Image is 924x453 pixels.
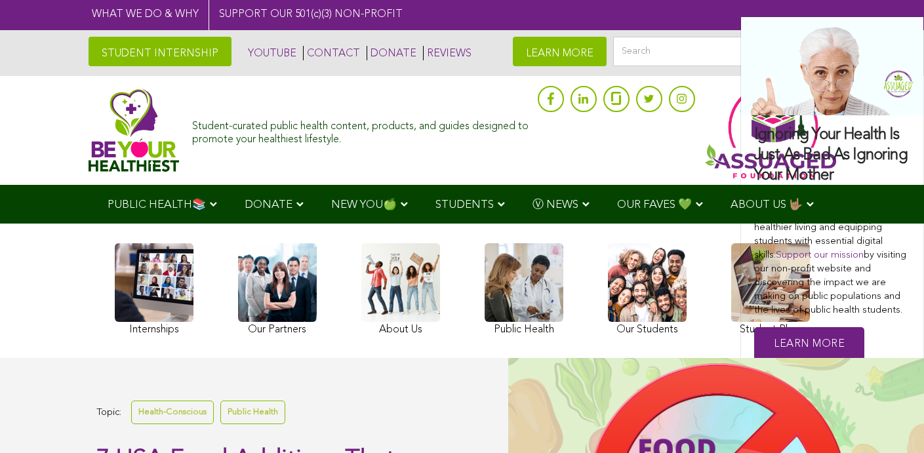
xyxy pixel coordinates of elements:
iframe: Chat Widget [858,390,924,453]
a: CONTACT [303,46,360,60]
span: OUR FAVES 💚 [617,199,692,210]
div: Student-curated public health content, products, and guides designed to promote your healthiest l... [192,114,531,146]
a: REVIEWS [423,46,472,60]
a: Learn More [754,327,864,362]
img: glassdoor [611,92,620,105]
input: Search [613,37,836,66]
span: PUBLIC HEALTH📚 [108,199,206,210]
span: Ⓥ NEWS [532,199,578,210]
a: STUDENT INTERNSHIP [89,37,231,66]
div: Navigation Menu [89,185,836,224]
span: NEW YOU🍏 [331,199,397,210]
img: Assuaged App [705,83,836,178]
span: Topic: [96,404,121,422]
a: DONATE [367,46,416,60]
a: Health-Conscious [131,401,214,423]
span: DONATE [245,199,292,210]
span: ABOUT US 🤟🏽 [731,199,803,210]
a: YOUTUBE [245,46,296,60]
span: STUDENTS [435,199,494,210]
a: Public Health [220,401,285,423]
a: LEARN MORE [513,37,607,66]
img: Assuaged [89,89,180,172]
